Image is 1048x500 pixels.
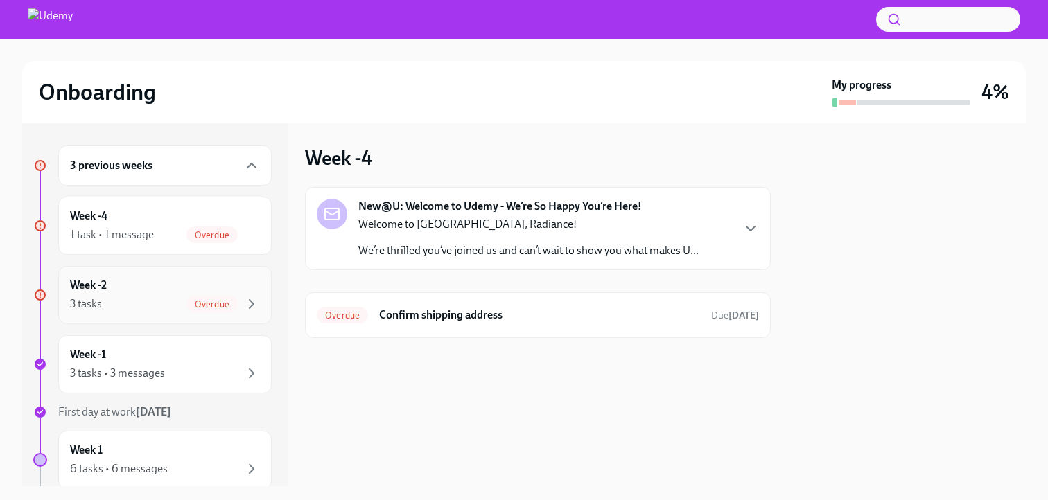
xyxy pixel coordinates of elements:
p: Welcome to [GEOGRAPHIC_DATA], Radiance! [358,217,699,232]
div: 1 task • 1 message [70,227,154,242]
div: 3 tasks • 3 messages [70,366,165,381]
a: OverdueConfirm shipping addressDue[DATE] [317,304,759,326]
div: 6 tasks • 6 messages [70,461,168,476]
div: 3 tasks [70,296,102,312]
div: 3 previous weeks [58,145,272,186]
h2: Onboarding [39,78,156,106]
strong: [DATE] [728,310,759,321]
span: First day at work [58,405,171,418]
span: September 13th, 2025 11:00 [711,309,759,322]
h6: Week -4 [70,208,107,224]
h6: 3 previous weeks [70,158,152,173]
a: First day at work[DATE] [33,404,272,420]
strong: New@U: Welcome to Udemy - We’re So Happy You’re Here! [358,199,642,214]
span: Overdue [186,299,238,310]
span: Overdue [317,310,368,321]
a: Week -23 tasksOverdue [33,266,272,324]
strong: My progress [832,78,891,93]
h3: 4% [981,80,1009,105]
h6: Week 1 [70,443,103,458]
span: Due [711,310,759,321]
span: Overdue [186,230,238,240]
a: Week 16 tasks • 6 messages [33,431,272,489]
img: Udemy [28,8,73,30]
p: We’re thrilled you’ve joined us and can’t wait to show you what makes U... [358,243,699,258]
strong: [DATE] [136,405,171,418]
h6: Week -2 [70,278,107,293]
h3: Week -4 [305,145,372,170]
a: Week -13 tasks • 3 messages [33,335,272,393]
h6: Week -1 [70,347,106,362]
a: Week -41 task • 1 messageOverdue [33,197,272,255]
h6: Confirm shipping address [379,307,700,323]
